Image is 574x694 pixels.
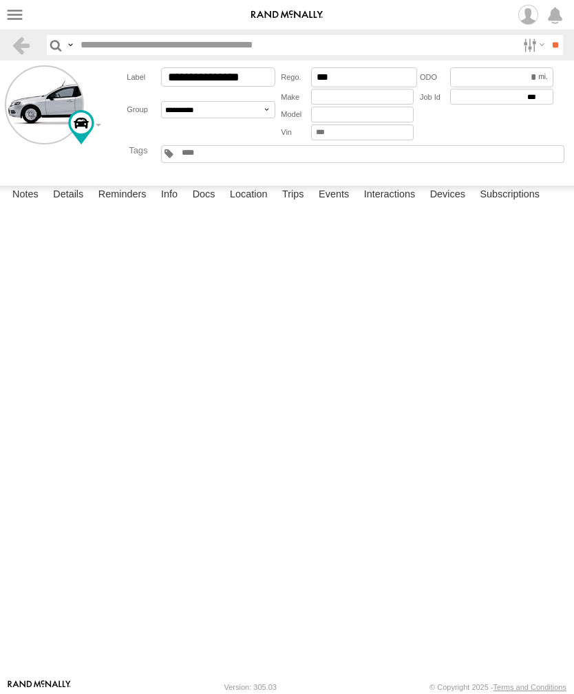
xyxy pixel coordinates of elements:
label: Notes [6,186,45,205]
label: Subscriptions [473,186,546,205]
label: Reminders [92,186,153,205]
label: Interactions [357,186,423,205]
div: Version: 305.03 [224,683,277,691]
label: Devices [423,186,472,205]
label: Search Filter Options [518,35,547,55]
div: Change Map Icon [68,110,94,144]
label: Trips [275,186,311,205]
label: Info [154,186,184,205]
a: Visit our Website [8,680,71,694]
a: Terms and Conditions [493,683,566,691]
img: rand-logo.svg [251,10,323,20]
label: Details [46,186,90,205]
label: Location [223,186,275,205]
label: Search Query [65,35,76,55]
div: © Copyright 2025 - [429,683,566,691]
label: Docs [186,186,222,205]
label: Events [312,186,356,205]
a: Back to previous Page [11,35,31,55]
